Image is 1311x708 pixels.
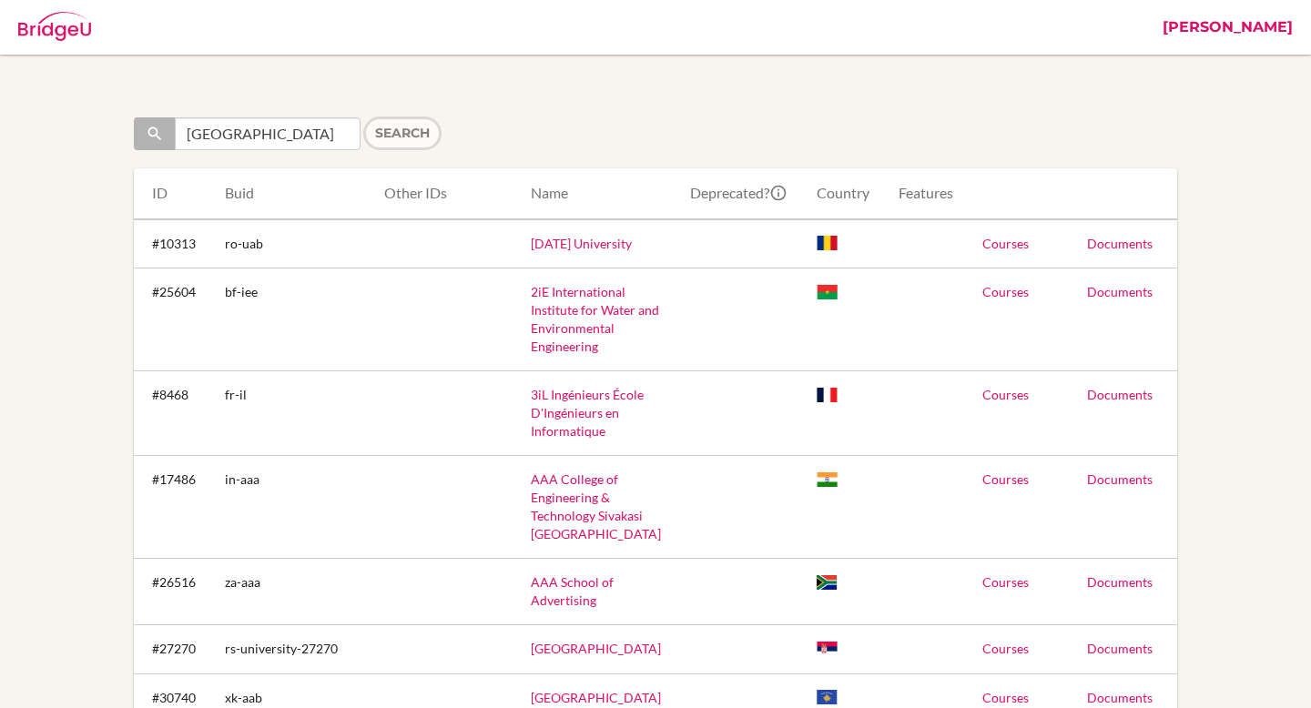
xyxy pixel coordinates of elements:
a: 2iE International Institute for Water and Environmental Engineering [531,284,659,354]
span: Romania [817,235,838,251]
a: Documents [1087,471,1153,487]
span: South Africa [817,574,838,591]
th: IDs this university is known by in different schemes [370,168,516,219]
span: Burkina Faso [817,284,838,300]
a: Documents [1087,387,1153,402]
span: France [817,387,838,403]
a: [DATE] University [531,236,632,251]
a: Courses [982,284,1029,299]
th: Name [516,168,676,219]
td: #17486 [134,456,210,559]
a: Documents [1087,574,1153,590]
a: Documents [1087,284,1153,299]
a: [GEOGRAPHIC_DATA] [531,641,661,656]
a: Courses [982,641,1029,656]
td: za-aaa [210,559,370,625]
td: #8468 [134,371,210,456]
td: #26516 [134,559,210,625]
a: Courses [982,690,1029,705]
a: 3iL Ingénieurs École D'Ingénieurs en Informatique [531,387,644,439]
td: #25604 [134,268,210,371]
td: bf-iee [210,268,370,371]
th: buid [210,168,370,219]
a: AAA College of Engineering & Technology Sivakasi [GEOGRAPHIC_DATA] [531,471,661,541]
span: India [817,471,838,488]
a: Courses [982,471,1029,487]
td: #27270 [134,625,210,673]
a: Courses [982,574,1029,590]
th: ID [134,168,210,219]
img: Bridge-U [18,12,91,41]
span: Serbia [817,641,838,657]
div: Admin: Universities [109,14,283,41]
a: Courses [982,236,1029,251]
td: rs-university-27270 [210,625,370,673]
a: Documents [1087,641,1153,656]
a: Documents [1087,690,1153,705]
th: Country [802,168,884,219]
td: ro-uab [210,219,370,268]
a: AAA School of Advertising [531,574,614,608]
span: Kosovo [817,689,838,705]
a: Courses [982,387,1029,402]
td: #10313 [134,219,210,268]
td: fr-il [210,371,370,456]
th: Deprecated? [676,168,802,219]
th: Features [884,168,968,219]
td: in-aaa [210,456,370,559]
a: Documents [1087,236,1153,251]
a: [GEOGRAPHIC_DATA] [531,690,661,705]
